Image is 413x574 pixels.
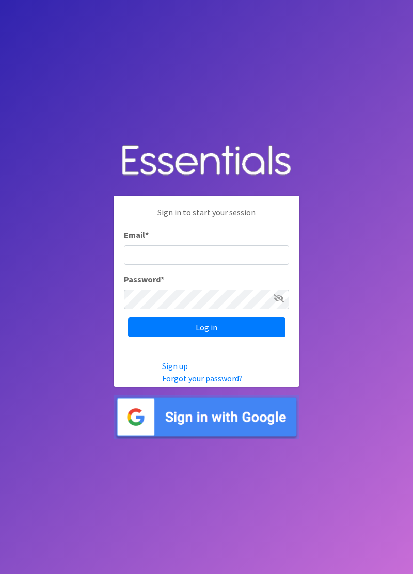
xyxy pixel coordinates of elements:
abbr: required [161,274,164,284]
label: Email [124,229,149,241]
a: Forgot your password? [162,373,243,384]
img: Human Essentials [114,135,299,188]
img: Sign in with Google [114,395,299,440]
abbr: required [145,230,149,240]
label: Password [124,273,164,285]
input: Log in [128,317,285,337]
p: Sign in to start your session [124,206,289,229]
a: Sign up [162,361,188,371]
